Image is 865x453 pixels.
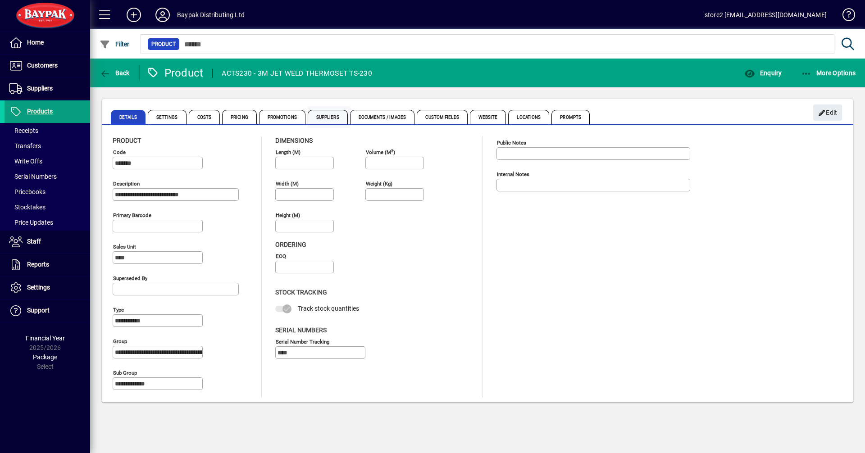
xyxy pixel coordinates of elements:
span: Back [100,69,130,77]
a: Settings [5,276,90,299]
span: Home [27,39,44,46]
span: Pricing [222,110,257,124]
span: Stocktakes [9,204,46,211]
button: Back [97,65,132,81]
app-page-header-button: Back [90,65,140,81]
span: Package [33,353,57,361]
button: Add [119,7,148,23]
mat-label: EOQ [276,253,286,259]
a: Pricebooks [5,184,90,199]
mat-label: Height (m) [276,212,300,218]
span: Filter [100,41,130,48]
mat-label: Group [113,338,127,344]
span: Reports [27,261,49,268]
mat-label: Weight (Kg) [366,181,392,187]
a: Suppliers [5,77,90,100]
mat-label: Superseded by [113,275,147,281]
span: Website [470,110,506,124]
span: Products [27,108,53,115]
span: Locations [508,110,549,124]
span: Settings [27,284,50,291]
a: Serial Numbers [5,169,90,184]
span: Enquiry [744,69,782,77]
mat-label: Length (m) [276,149,300,155]
span: Price Updates [9,219,53,226]
span: Dimensions [275,137,313,144]
span: Receipts [9,127,38,134]
a: Receipts [5,123,90,138]
span: Documents / Images [350,110,415,124]
div: Product [146,66,204,80]
mat-label: Public Notes [497,140,526,146]
span: Staff [27,238,41,245]
mat-label: Type [113,307,124,313]
button: Profile [148,7,177,23]
button: Enquiry [742,65,784,81]
mat-label: Sales unit [113,244,136,250]
span: Prompts [551,110,590,124]
div: store2 [EMAIL_ADDRESS][DOMAIN_NAME] [705,8,827,22]
a: Stocktakes [5,199,90,215]
a: Customers [5,54,90,77]
sup: 3 [391,148,393,153]
button: Filter [97,36,132,52]
span: Write Offs [9,158,42,165]
span: Custom Fields [417,110,467,124]
a: Staff [5,231,90,253]
span: Serial Numbers [275,326,327,334]
mat-label: Width (m) [276,181,299,187]
button: Edit [813,104,842,121]
mat-label: Primary barcode [113,212,151,218]
button: More Options [799,65,858,81]
span: Serial Numbers [9,173,57,180]
div: ACTS230 - 3M JET WELD THERMOSET TS-230 [222,66,372,81]
mat-label: Description [113,181,140,187]
span: Stock Tracking [275,289,327,296]
mat-label: Code [113,149,126,155]
span: Product [151,40,176,49]
span: Track stock quantities [298,305,359,312]
span: Suppliers [27,85,53,92]
a: Support [5,299,90,322]
span: Customers [27,62,58,69]
a: Reports [5,254,90,276]
span: Promotions [259,110,305,124]
span: Costs [189,110,220,124]
span: Ordering [275,241,306,248]
mat-label: Sub group [113,370,137,376]
span: Product [113,137,141,144]
mat-label: Volume (m ) [366,149,395,155]
span: Details [111,110,146,124]
span: Settings [148,110,187,124]
mat-label: Serial Number tracking [276,338,329,344]
span: Pricebooks [9,188,46,195]
mat-label: Internal Notes [497,171,529,177]
a: Home [5,32,90,54]
div: Baypak Distributing Ltd [177,8,245,22]
a: Price Updates [5,215,90,230]
span: Suppliers [308,110,348,124]
span: Edit [818,105,838,120]
span: More Options [801,69,856,77]
span: Support [27,307,50,314]
a: Transfers [5,138,90,154]
a: Write Offs [5,154,90,169]
a: Knowledge Base [836,2,854,31]
span: Financial Year [26,335,65,342]
span: Transfers [9,142,41,149]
